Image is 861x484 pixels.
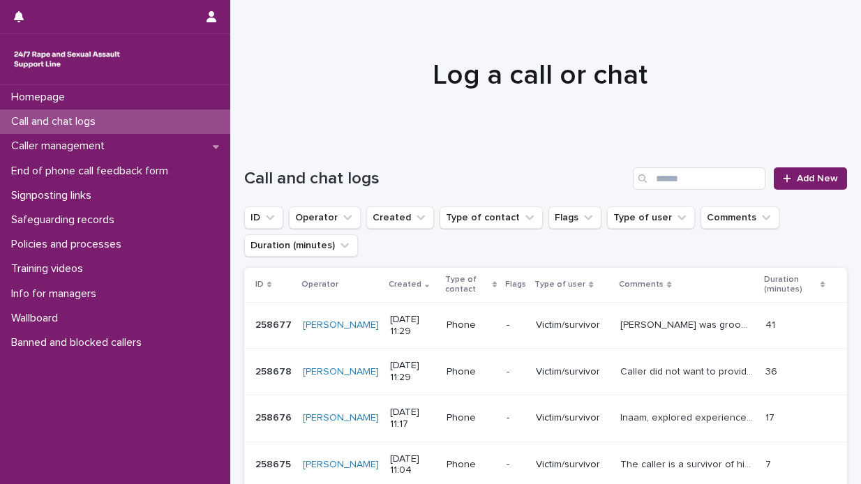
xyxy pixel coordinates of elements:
p: Duration (minutes) [764,272,817,298]
p: 258677 [255,317,294,331]
p: Comments [619,277,664,292]
p: Victim/survivor [536,319,609,331]
p: Training videos [6,262,94,275]
p: - [507,366,525,378]
p: Banned and blocked callers [6,336,153,349]
button: Flags [548,206,601,229]
tr: 258677258677 [PERSON_NAME] [DATE] 11:29Phone-Victim/survivor[PERSON_NAME] was groomed and abused ... [244,302,847,349]
p: Safeguarding records [6,213,126,227]
p: Call and chat logs [6,115,107,128]
p: Created [389,277,421,292]
p: Phone [447,366,495,378]
p: ID [255,277,264,292]
p: [DATE] 11:04 [390,453,435,477]
a: [PERSON_NAME] [303,459,379,471]
p: - [507,412,525,424]
button: Operator [289,206,361,229]
p: Caller management [6,139,116,153]
p: - [507,319,525,331]
button: Type of contact [440,206,543,229]
h1: Log a call or chat [244,59,836,92]
p: Victim/survivor [536,412,609,424]
p: Phone [447,319,495,331]
p: Type of user [534,277,585,292]
p: - [507,459,525,471]
p: 258676 [255,409,294,424]
p: 41 [765,317,778,331]
button: ID [244,206,283,229]
p: End of phone call feedback form [6,165,179,178]
a: [PERSON_NAME] [303,412,379,424]
p: Homepage [6,91,76,104]
a: Add New [774,167,847,190]
h1: Call and chat logs [244,169,627,189]
a: [PERSON_NAME] [303,366,379,378]
p: Phone [447,459,495,471]
p: 17 [765,409,777,424]
button: Created [366,206,434,229]
span: Add New [797,174,838,183]
p: Phone [447,412,495,424]
p: Ian was groomed and abused by school teachers around the age of 7. He was isolated from peers and... [620,317,756,331]
p: Operator [301,277,338,292]
input: Search [633,167,765,190]
p: 258675 [255,456,294,471]
p: 7 [765,456,774,471]
p: Signposting links [6,189,103,202]
p: Wallboard [6,312,69,325]
img: rhQMoQhaT3yELyF149Cw [11,45,123,73]
p: Victim/survivor [536,459,609,471]
p: The caller is a survivor of historic rape and was looking for counselling in her area. Signposted... [620,456,756,471]
p: Info for managers [6,287,107,301]
p: Type of contact [445,272,489,298]
button: Type of user [607,206,695,229]
p: Policies and processes [6,238,133,251]
tr: 258678258678 [PERSON_NAME] [DATE] 11:29Phone-Victim/survivorCaller did not want to provide name o... [244,349,847,395]
p: [DATE] 11:17 [390,407,435,430]
p: Inaam, explored experience of S.V by a guy in July. visitor shared they have reported and he has ... [620,409,756,424]
p: Caller did not want to provide name or any monitoring details other than she was in North West. S... [620,363,756,378]
p: Flags [505,277,526,292]
p: Victim/survivor [536,366,609,378]
p: [DATE] 11:29 [390,314,435,338]
button: Comments [701,206,779,229]
a: [PERSON_NAME] [303,319,379,331]
tr: 258676258676 [PERSON_NAME] [DATE] 11:17Phone-Victim/survivorInaam, explored experience of S.V by ... [244,395,847,441]
p: 258678 [255,363,294,378]
p: 36 [765,363,780,378]
button: Duration (minutes) [244,234,358,257]
p: [DATE] 11:29 [390,360,435,384]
